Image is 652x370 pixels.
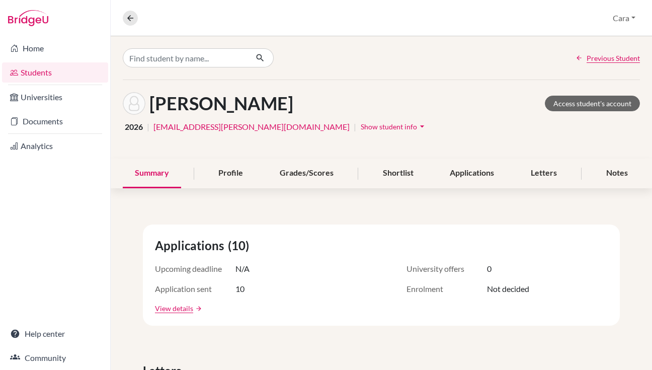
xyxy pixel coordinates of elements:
[155,237,228,255] span: Applications
[235,283,244,295] span: 10
[155,283,235,295] span: Application sent
[147,121,149,133] span: |
[123,159,181,188] div: Summary
[123,48,248,67] input: Find student by name...
[576,53,640,63] a: Previous Student
[487,283,529,295] span: Not decided
[123,92,145,115] img: Javier Serarols Suárez's avatar
[360,119,428,134] button: Show student infoarrow_drop_down
[361,122,417,131] span: Show student info
[487,263,492,275] span: 0
[354,121,356,133] span: |
[8,10,48,26] img: Bridge-U
[125,121,143,133] span: 2026
[2,348,108,368] a: Community
[519,159,569,188] div: Letters
[594,159,640,188] div: Notes
[155,263,235,275] span: Upcoming deadline
[153,121,350,133] a: [EMAIL_ADDRESS][PERSON_NAME][DOMAIN_NAME]
[417,121,427,131] i: arrow_drop_down
[268,159,346,188] div: Grades/Scores
[2,38,108,58] a: Home
[2,136,108,156] a: Analytics
[587,53,640,63] span: Previous Student
[149,93,293,114] h1: [PERSON_NAME]
[2,324,108,344] a: Help center
[206,159,255,188] div: Profile
[2,111,108,131] a: Documents
[235,263,250,275] span: N/A
[371,159,426,188] div: Shortlist
[406,263,487,275] span: University offers
[2,87,108,107] a: Universities
[545,96,640,111] a: Access student's account
[155,303,193,314] a: View details
[228,237,253,255] span: (10)
[193,305,202,312] a: arrow_forward
[608,9,640,28] button: Cara
[438,159,506,188] div: Applications
[2,62,108,83] a: Students
[406,283,487,295] span: Enrolment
